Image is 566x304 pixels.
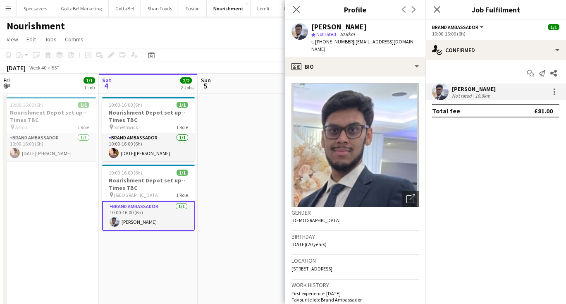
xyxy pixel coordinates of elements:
span: 10:00-16:00 (6h) [109,102,142,108]
span: Brand Ambassador [432,24,478,30]
div: 1 Job [84,84,95,91]
span: [GEOGRAPHIC_DATA] [114,192,160,198]
div: [PERSON_NAME] [311,23,367,31]
span: 10.9km [338,31,356,37]
div: Not rated [452,93,473,99]
span: Week 40 [27,65,48,71]
button: Nourishment [207,0,251,17]
img: Crew avatar or photo [291,83,419,207]
div: 2 Jobs [181,84,193,91]
div: £81.00 [534,107,553,115]
app-job-card: 10:00-16:00 (6h)1/1Nourishment Depot set up--Times TBC Aston1 RoleBrand Ambassador1/110:00-16:00 ... [3,97,96,161]
h3: Job Fulfilment [425,4,566,15]
a: Edit [23,34,39,45]
h1: Nourishment [7,20,65,32]
a: Jobs [41,34,60,45]
span: 4 [101,81,112,91]
p: First experience: [DATE] [291,290,419,297]
button: GottaBe! [109,0,141,17]
span: 1/1 [177,102,188,108]
span: 1/1 [548,24,559,30]
span: 1 Role [77,124,89,130]
span: Not rated [316,31,336,37]
h3: Nourishment Depot set up--Times TBC [102,177,195,191]
h3: Birthday [291,233,419,240]
span: Smethwick [114,124,138,130]
span: 10:00-16:00 (6h) [10,102,43,108]
app-card-role: Brand Ambassador1/110:00-16:00 (6h)[DATE][PERSON_NAME] [3,133,96,161]
div: 10.9km [473,93,492,99]
span: t. [PHONE_NUMBER] [311,38,354,45]
app-job-card: 10:00-16:00 (6h)1/1Nourishment Depot set up--Times TBC Smethwick1 RoleBrand Ambassador1/110:00-16... [102,97,195,161]
span: Edit [26,36,36,43]
span: 1 Role [176,192,188,198]
span: 1/1 [177,170,188,176]
a: View [3,34,21,45]
div: Total fee [432,107,460,115]
span: [DATE] (20 years) [291,241,327,247]
button: Brand Ambassador [432,24,485,30]
h3: Gender [291,209,419,216]
span: View [7,36,18,43]
div: 10:00-16:00 (6h) [432,31,559,37]
div: [DATE] [7,64,26,72]
span: Jobs [44,36,57,43]
span: Sat [102,77,112,84]
h3: Work history [291,281,419,289]
button: Specsavers [17,0,54,17]
div: BST [51,65,60,71]
h3: Nourishment Depot set up--Times TBC [102,109,195,124]
span: Sun [201,77,211,84]
span: Comms [65,36,84,43]
span: 2/2 [180,77,192,84]
span: 1/1 [78,102,89,108]
span: Aston [15,124,27,130]
button: Shan Foods [141,0,179,17]
span: 10:00-16:00 (6h) [109,170,142,176]
span: [DEMOGRAPHIC_DATA] [291,217,341,223]
span: Fri [3,77,10,84]
app-card-role: Brand Ambassador1/110:00-16:00 (6h)[DATE][PERSON_NAME] [102,133,195,161]
span: 5 [200,81,211,91]
div: [PERSON_NAME] [452,85,496,93]
span: | [EMAIL_ADDRESS][DOMAIN_NAME] [311,38,416,52]
span: 1 Role [176,124,188,130]
h3: Nourishment Depot set up--Times TBC [3,109,96,124]
button: Fusion [179,0,207,17]
p: Favourite job: Brand Ambassador [291,297,419,303]
a: Comms [62,34,87,45]
div: Bio [285,57,425,77]
span: [STREET_ADDRESS] [291,266,332,272]
button: Lemfi [251,0,276,17]
span: 3 [2,81,10,91]
app-card-role: Brand Ambassador1/110:00-16:00 (6h)[PERSON_NAME] [102,201,195,231]
app-job-card: 10:00-16:00 (6h)1/1Nourishment Depot set up--Times TBC [GEOGRAPHIC_DATA]1 RoleBrand Ambassador1/1... [102,165,195,231]
button: Jumbo [276,0,305,17]
h3: Location [291,257,419,264]
div: Open photos pop-in [402,191,419,207]
div: Confirmed [425,40,566,60]
button: GottaBe! Marketing [54,0,109,17]
h3: Profile [285,4,425,15]
span: 1/1 [84,77,95,84]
